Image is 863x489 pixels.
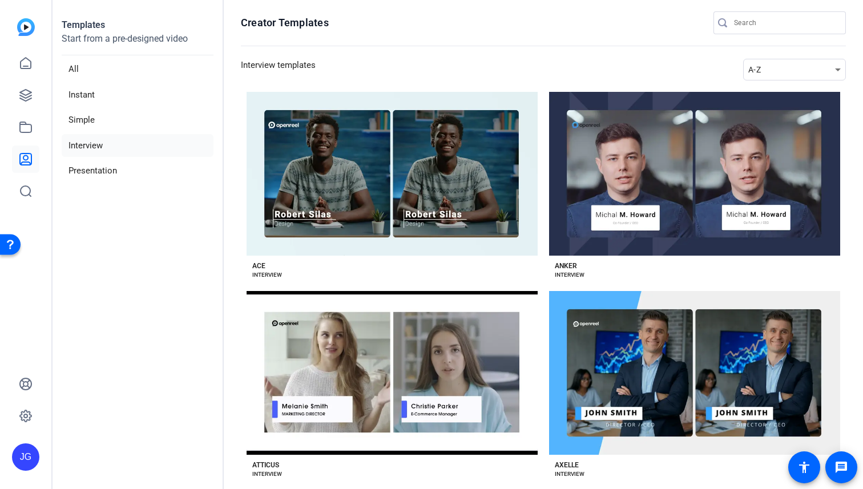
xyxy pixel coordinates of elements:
p: Start from a pre-designed video [62,32,213,55]
div: INTERVIEW [252,270,282,280]
mat-icon: accessibility [797,460,811,474]
li: Presentation [62,159,213,183]
div: INTERVIEW [252,470,282,479]
li: Instant [62,83,213,107]
div: ATTICUS [252,460,279,470]
button: Template image [247,291,538,455]
button: Template image [247,92,538,256]
div: AXELLE [555,460,579,470]
input: Search [734,16,837,30]
img: blue-gradient.svg [17,18,35,36]
div: INTERVIEW [555,470,584,479]
li: Simple [62,108,213,132]
strong: Templates [62,19,105,30]
button: Template image [549,92,840,256]
li: Interview [62,134,213,157]
h1: Creator Templates [241,16,329,30]
mat-icon: message [834,460,848,474]
button: Template image [549,291,840,455]
div: INTERVIEW [555,270,584,280]
li: All [62,58,213,81]
h3: Interview templates [241,59,316,80]
span: A-Z [748,65,761,74]
div: ACE [252,261,265,270]
div: JG [12,443,39,471]
div: ANKER [555,261,577,270]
